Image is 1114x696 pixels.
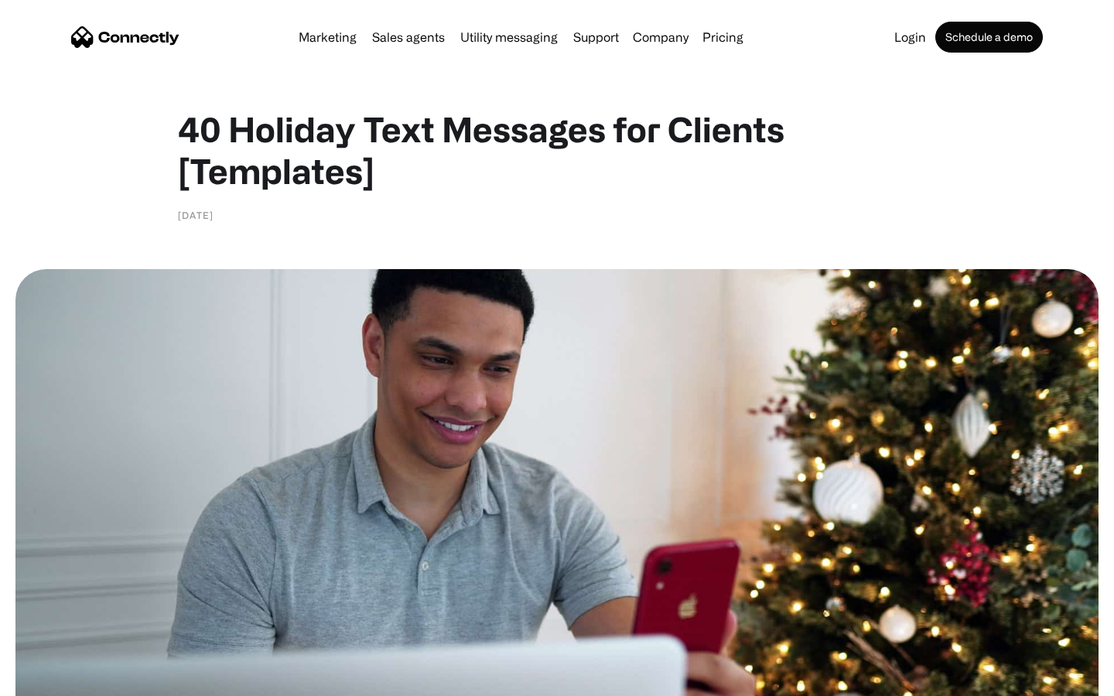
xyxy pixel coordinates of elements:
a: Login [888,31,932,43]
a: Sales agents [366,31,451,43]
a: Marketing [292,31,363,43]
div: Company [633,26,689,48]
a: Support [567,31,625,43]
a: Schedule a demo [935,22,1043,53]
aside: Language selected: English [15,669,93,691]
a: Pricing [696,31,750,43]
h1: 40 Holiday Text Messages for Clients [Templates] [178,108,936,192]
a: Utility messaging [454,31,564,43]
div: [DATE] [178,207,214,223]
ul: Language list [31,669,93,691]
